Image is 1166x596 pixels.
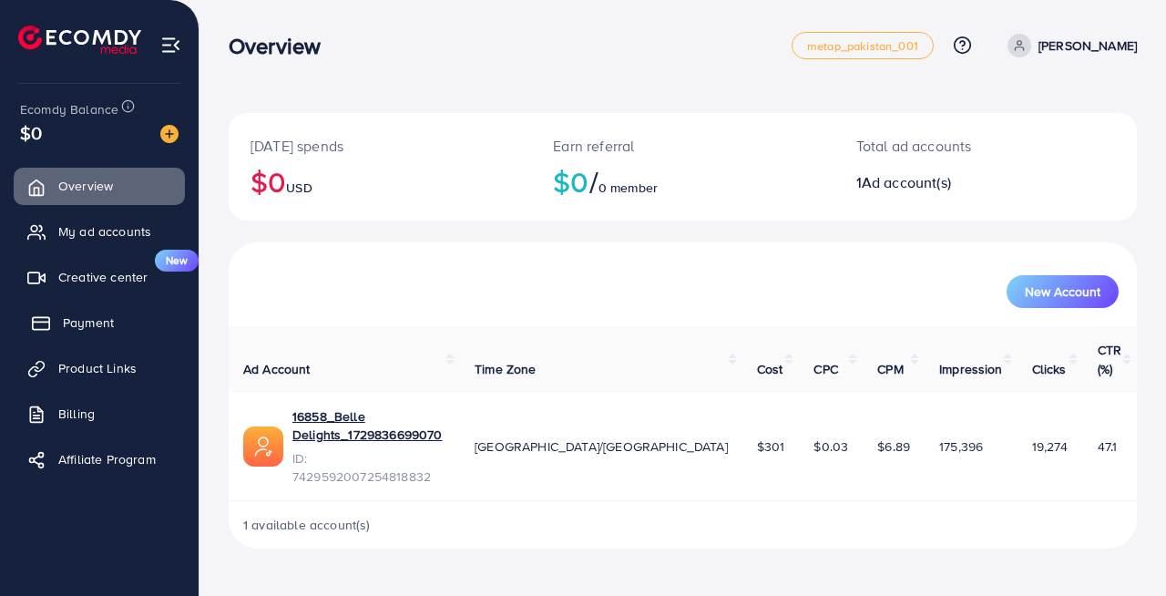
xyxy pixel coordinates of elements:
[63,313,114,332] span: Payment
[243,516,371,534] span: 1 available account(s)
[553,164,812,199] h2: $0
[58,359,137,377] span: Product Links
[20,119,42,146] span: $0
[292,407,445,445] a: 16858_Belle Delights_1729836699070
[286,179,312,197] span: USD
[243,360,311,378] span: Ad Account
[939,437,983,456] span: 175,396
[862,172,951,192] span: Ad account(s)
[14,259,185,295] a: Creative centerNew
[1032,437,1069,456] span: 19,274
[1000,34,1137,57] a: [PERSON_NAME]
[856,135,1039,157] p: Total ad accounts
[807,40,918,52] span: metap_pakistan_001
[14,441,185,478] a: Affiliate Program
[1089,514,1152,582] iframe: Chat
[14,168,185,204] a: Overview
[160,35,181,56] img: menu
[251,135,509,157] p: [DATE] spends
[757,437,785,456] span: $301
[14,350,185,386] a: Product Links
[877,437,910,456] span: $6.89
[14,304,185,341] a: Payment
[58,450,156,468] span: Affiliate Program
[58,268,148,286] span: Creative center
[58,405,95,423] span: Billing
[1032,360,1067,378] span: Clicks
[475,437,728,456] span: [GEOGRAPHIC_DATA]/[GEOGRAPHIC_DATA]
[598,179,658,197] span: 0 member
[589,160,598,202] span: /
[1025,285,1100,298] span: New Account
[155,250,199,272] span: New
[160,125,179,143] img: image
[939,360,1003,378] span: Impression
[1098,341,1121,377] span: CTR (%)
[20,100,118,118] span: Ecomdy Balance
[14,213,185,250] a: My ad accounts
[813,360,837,378] span: CPC
[757,360,783,378] span: Cost
[813,437,848,456] span: $0.03
[856,174,1039,191] h2: 1
[475,360,536,378] span: Time Zone
[18,26,141,54] img: logo
[58,222,151,241] span: My ad accounts
[243,426,283,467] img: ic-ads-acc.e4c84228.svg
[792,32,934,59] a: metap_pakistan_001
[1038,35,1137,57] p: [PERSON_NAME]
[229,33,335,59] h3: Overview
[292,449,445,487] span: ID: 7429592007254818832
[14,396,185,432] a: Billing
[1007,275,1119,308] button: New Account
[251,164,509,199] h2: $0
[877,360,903,378] span: CPM
[1098,437,1118,456] span: 47.1
[58,177,113,195] span: Overview
[553,135,812,157] p: Earn referral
